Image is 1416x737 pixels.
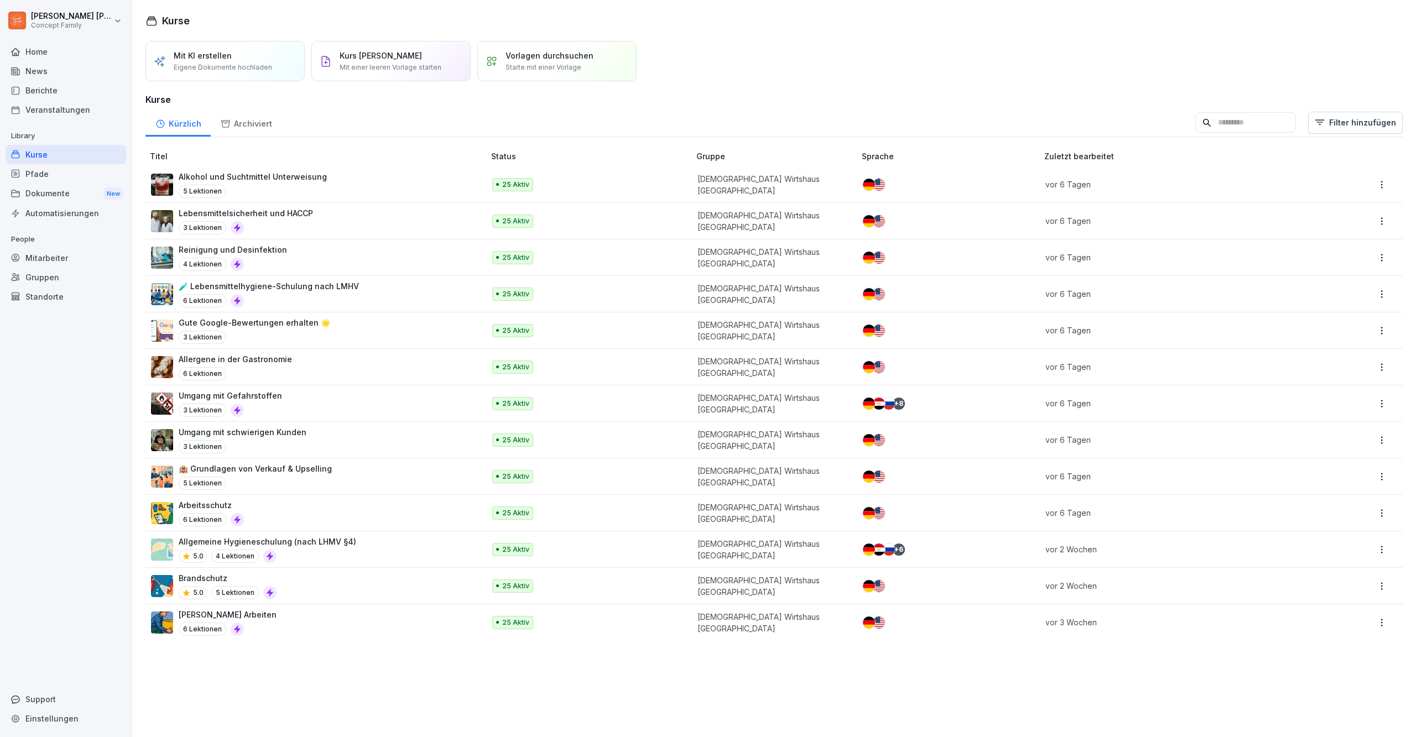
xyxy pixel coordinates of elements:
img: np8timnq3qj8z7jdjwtlli73.png [151,210,173,232]
p: Kurs [PERSON_NAME] [340,50,422,61]
img: r9f294wq4cndzvq6mzt1bbrd.png [151,174,173,196]
img: de.svg [863,543,875,556]
a: Kurse [6,145,126,164]
img: us.svg [873,288,885,300]
p: [DEMOGRAPHIC_DATA] Wirtshaus [GEOGRAPHIC_DATA] [697,501,844,525]
p: Brandschutz [179,572,277,584]
p: vor 6 Tagen [1045,361,1298,373]
p: Eigene Dokumente hochladen [174,62,272,72]
img: eg.svg [873,398,885,410]
p: Vorlagen durchsuchen [506,50,594,61]
div: + 6 [893,543,905,556]
a: Pfade [6,164,126,184]
p: 3 Lektionen [179,331,226,344]
img: de.svg [863,580,875,592]
a: DokumenteNew [6,184,126,204]
p: Zuletzt bearbeitet [1044,150,1311,162]
p: [DEMOGRAPHIC_DATA] Wirtshaus [GEOGRAPHIC_DATA] [697,210,844,233]
img: b0iy7e1gfawqjs4nezxuanzk.png [151,575,173,597]
p: [DEMOGRAPHIC_DATA] Wirtshaus [GEOGRAPHIC_DATA] [697,574,844,598]
div: Dokumente [6,184,126,204]
img: bgsrfyvhdm6180ponve2jajk.png [151,502,173,524]
p: vor 2 Wochen [1045,543,1298,555]
p: [PERSON_NAME] [PERSON_NAME] [31,12,112,21]
p: 5.0 [193,551,204,561]
p: People [6,231,126,248]
p: vor 6 Tagen [1045,179,1298,190]
p: 6 Lektionen [179,513,226,526]
img: de.svg [863,471,875,483]
p: Reinigung und Desinfektion [179,244,287,255]
a: Kürzlich [145,108,211,137]
img: us.svg [873,434,885,446]
img: us.svg [873,507,885,519]
p: [DEMOGRAPHIC_DATA] Wirtshaus [GEOGRAPHIC_DATA] [697,428,844,452]
img: q9ka5lds5r8z6j6e6z37df34.png [151,356,173,378]
a: Veranstaltungen [6,100,126,119]
p: vor 6 Tagen [1045,471,1298,482]
img: us.svg [873,325,885,337]
p: vor 6 Tagen [1045,434,1298,446]
p: vor 6 Tagen [1045,252,1298,263]
p: Alkohol und Suchtmittel Unterweisung [179,171,327,182]
div: Einstellungen [6,709,126,728]
p: Allergene in der Gastronomie [179,353,292,365]
p: 5 Lektionen [179,185,226,198]
img: eg.svg [873,543,885,556]
img: de.svg [863,398,875,410]
a: Automatisierungen [6,203,126,223]
img: de.svg [863,361,875,373]
p: 25 Aktiv [502,253,529,263]
p: [DEMOGRAPHIC_DATA] Wirtshaus [GEOGRAPHIC_DATA] [697,319,844,342]
p: 25 Aktiv [502,581,529,591]
p: 25 Aktiv [502,508,529,518]
p: 25 Aktiv [502,362,529,372]
p: [DEMOGRAPHIC_DATA] Wirtshaus [GEOGRAPHIC_DATA] [697,538,844,561]
img: h7jpezukfv8pwd1f3ia36uzh.png [151,283,173,305]
img: de.svg [863,179,875,191]
p: 25 Aktiv [502,545,529,555]
img: de.svg [863,215,875,227]
img: gxsnf7ygjsfsmxd96jxi4ufn.png [151,539,173,561]
p: vor 3 Wochen [1045,616,1298,628]
a: Standorte [6,287,126,306]
img: us.svg [873,252,885,264]
div: New [104,187,123,200]
p: 6 Lektionen [179,623,226,636]
p: 5 Lektionen [179,477,226,490]
img: us.svg [873,471,885,483]
img: de.svg [863,434,875,446]
button: Filter hinzufügen [1308,112,1403,134]
p: 25 Aktiv [502,326,529,336]
p: 3 Lektionen [179,440,226,453]
p: 🏨 Grundlagen von Verkauf & Upselling [179,463,332,474]
img: iwscqm9zjbdjlq9atufjsuwv.png [151,320,173,342]
p: 🧪 Lebensmittelhygiene-Schulung nach LMHV [179,280,359,292]
p: [PERSON_NAME] Arbeiten [179,609,277,620]
img: ro33qf0i8ndaw7nkfv0stvse.png [151,393,173,415]
p: 5 Lektionen [211,586,259,599]
a: Archiviert [211,108,282,137]
div: Support [6,689,126,709]
p: 4 Lektionen [179,258,226,271]
p: 25 Aktiv [502,472,529,482]
p: Allgemeine Hygieneschulung (nach LHMV §4) [179,536,356,547]
p: 4 Lektionen [211,550,259,563]
p: 25 Aktiv [502,289,529,299]
img: de.svg [863,252,875,264]
img: de.svg [863,288,875,300]
img: us.svg [873,361,885,373]
p: [DEMOGRAPHIC_DATA] Wirtshaus [GEOGRAPHIC_DATA] [697,465,844,488]
p: 5.0 [193,588,204,598]
p: vor 6 Tagen [1045,398,1298,409]
div: + 8 [893,398,905,410]
p: [DEMOGRAPHIC_DATA] Wirtshaus [GEOGRAPHIC_DATA] [697,246,844,269]
p: 3 Lektionen [179,404,226,417]
img: de.svg [863,616,875,629]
